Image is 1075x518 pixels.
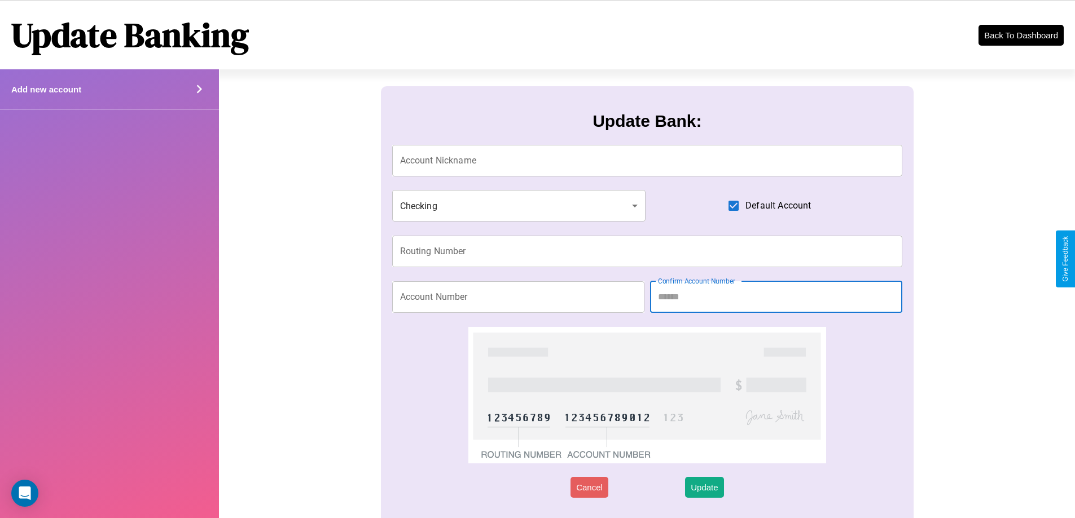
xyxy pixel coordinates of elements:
[593,112,701,131] h3: Update Bank:
[979,25,1064,46] button: Back To Dashboard
[392,190,646,222] div: Checking
[11,85,81,94] h4: Add new account
[685,477,723,498] button: Update
[11,12,249,58] h1: Update Banking
[571,477,608,498] button: Cancel
[11,480,38,507] div: Open Intercom Messenger
[468,327,826,463] img: check
[745,199,811,212] span: Default Account
[658,276,735,286] label: Confirm Account Number
[1061,236,1069,282] div: Give Feedback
